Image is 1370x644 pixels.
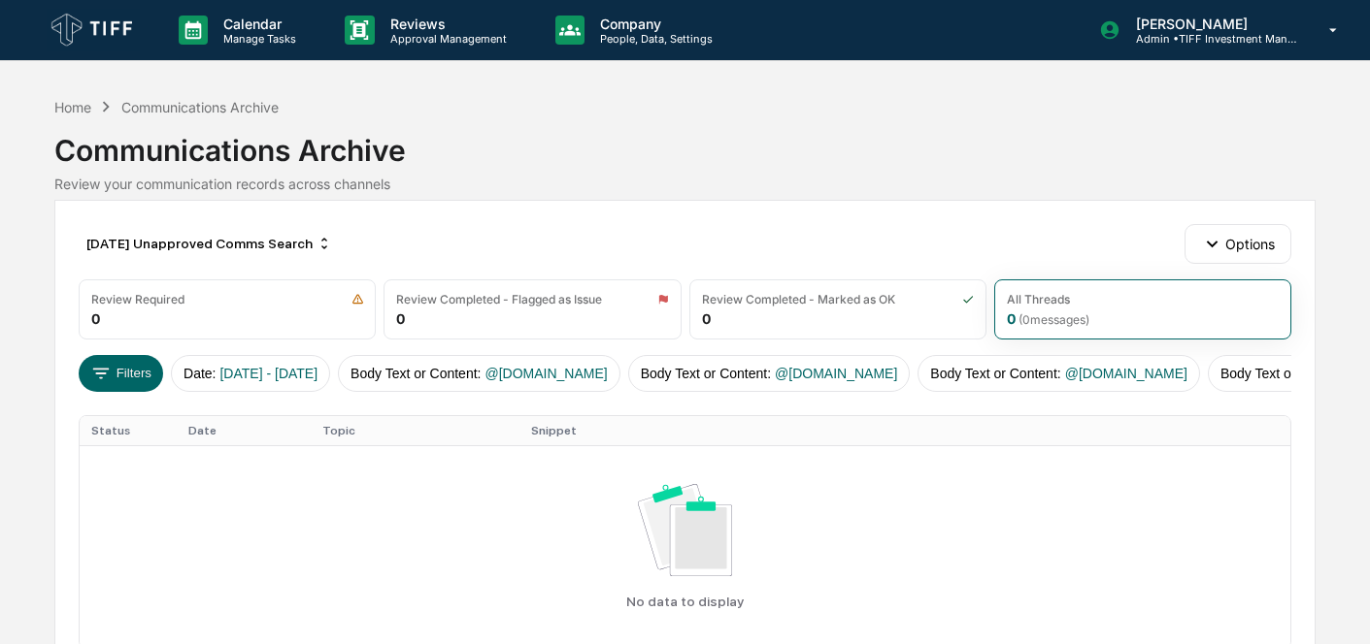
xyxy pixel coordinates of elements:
[121,99,279,115] div: Communications Archive
[396,292,602,306] div: Review Completed - Flagged as Issue
[962,293,974,306] img: icon
[311,416,519,445] th: Topic
[171,355,330,392] button: Date:[DATE] - [DATE]
[1007,292,1070,306] div: All Threads
[626,594,744,609] p: No data to display
[208,32,306,46] p: Manage Tasks
[485,366,607,381] span: @[DOMAIN_NAME]
[585,32,722,46] p: People, Data, Settings
[338,355,620,392] button: Body Text or Content:@[DOMAIN_NAME]
[775,366,897,381] span: @[DOMAIN_NAME]
[47,9,140,51] img: logo
[628,355,911,392] button: Body Text or Content:@[DOMAIN_NAME]
[79,228,340,259] div: [DATE] Unapproved Comms Search
[1308,580,1360,632] iframe: Open customer support
[657,293,669,306] img: icon
[585,16,722,32] p: Company
[1120,16,1301,32] p: [PERSON_NAME]
[918,355,1200,392] button: Body Text or Content:@[DOMAIN_NAME]
[702,292,895,306] div: Review Completed - Marked as OK
[54,99,91,115] div: Home
[1120,32,1301,46] p: Admin • TIFF Investment Management
[54,176,1315,192] div: Review your communication records across channels
[1007,310,1089,327] div: 0
[396,310,405,327] div: 0
[54,117,1315,168] div: Communications Archive
[702,310,711,327] div: 0
[80,416,176,445] th: Status
[351,293,364,306] img: icon
[91,292,184,306] div: Review Required
[79,355,163,392] button: Filters
[219,366,317,381] span: [DATE] - [DATE]
[1185,224,1290,263] button: Options
[519,416,1290,445] th: Snippet
[1065,366,1187,381] span: @[DOMAIN_NAME]
[91,310,100,327] div: 0
[208,16,306,32] p: Calendar
[375,16,517,32] p: Reviews
[1019,312,1089,327] span: ( 0 messages)
[177,416,311,445] th: Date
[375,32,517,46] p: Approval Management
[638,484,733,576] img: No data available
